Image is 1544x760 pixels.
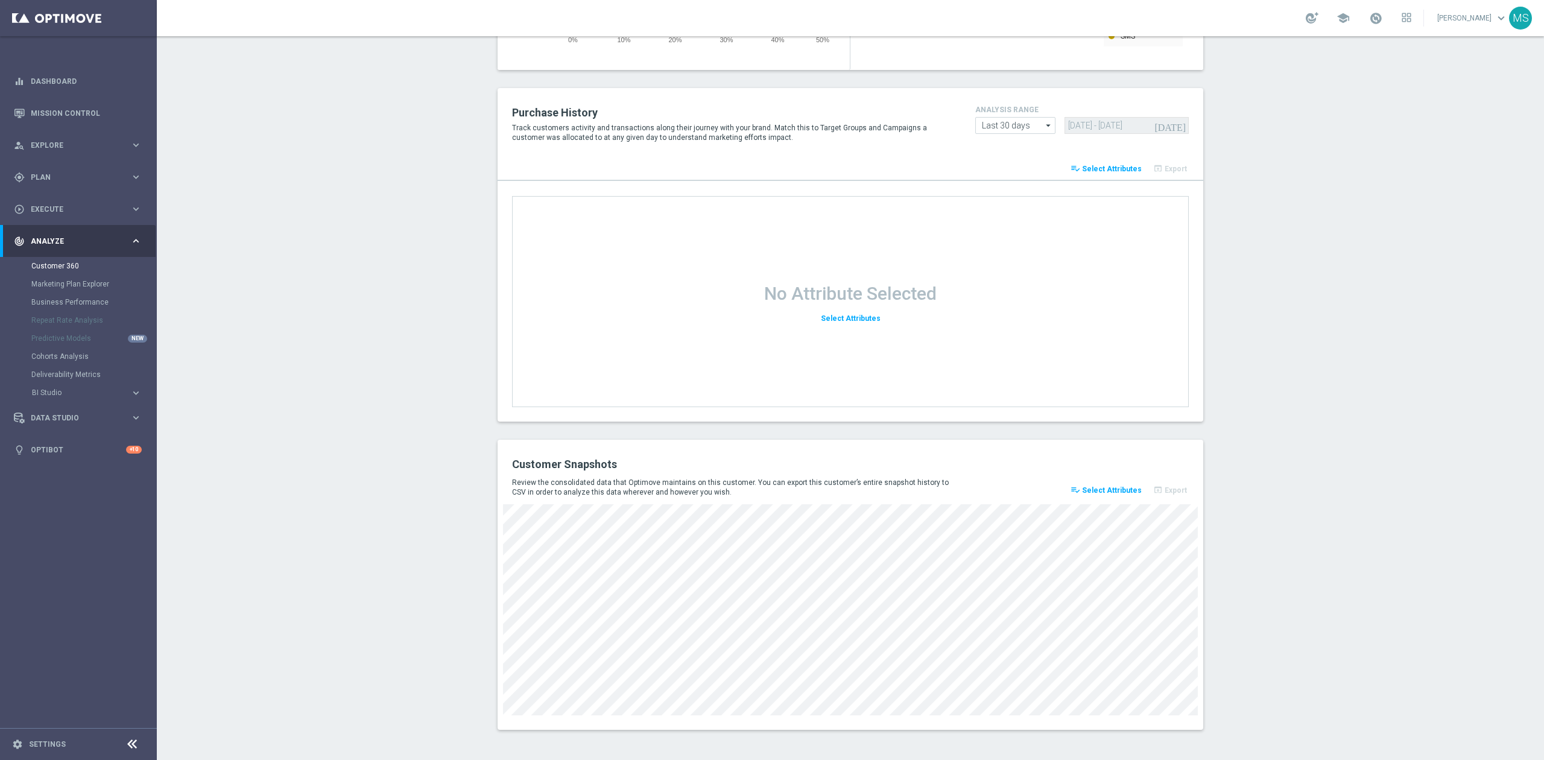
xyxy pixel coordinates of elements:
[14,204,130,215] div: Execute
[31,347,156,366] div: Cohorts Analysis
[12,739,23,750] i: settings
[1069,160,1144,177] button: playlist_add_check Select Attributes
[31,366,156,384] div: Deliverability Metrics
[720,36,733,43] span: 30%
[130,139,142,151] i: keyboard_arrow_right
[130,412,142,423] i: keyboard_arrow_right
[1069,482,1144,499] button: playlist_add_check Select Attributes
[31,65,142,97] a: Dashboard
[819,311,882,327] button: Select Attributes
[130,235,142,247] i: keyboard_arrow_right
[29,741,66,748] a: Settings
[31,261,125,271] a: Customer 360
[14,204,25,215] i: play_circle_outline
[975,117,1055,134] input: analysis range
[14,172,130,183] div: Plan
[31,238,130,245] span: Analyze
[816,36,829,43] span: 50%
[31,257,156,275] div: Customer 360
[13,109,142,118] button: Mission Control
[130,203,142,215] i: keyboard_arrow_right
[130,387,142,399] i: keyboard_arrow_right
[31,370,125,379] a: Deliverability Metrics
[130,171,142,183] i: keyboard_arrow_right
[31,206,130,213] span: Execute
[126,446,142,454] div: +10
[512,478,957,497] p: Review the consolidated data that Optimove maintains on this customer. You can export this custom...
[1337,11,1350,25] span: school
[32,389,118,396] span: BI Studio
[1495,11,1508,25] span: keyboard_arrow_down
[1082,486,1142,495] span: Select Attributes
[31,311,156,329] div: Repeat Rate Analysis
[31,275,156,293] div: Marketing Plan Explorer
[1043,118,1055,133] i: arrow_drop_down
[1509,7,1532,30] div: MS
[32,389,130,396] div: BI Studio
[568,36,578,43] span: 0%
[1082,165,1142,173] span: Select Attributes
[975,106,1189,114] h4: analysis range
[31,434,126,466] a: Optibot
[13,236,142,246] button: track_changes Analyze keyboard_arrow_right
[31,414,130,422] span: Data Studio
[13,445,142,455] button: lightbulb Optibot +10
[13,173,142,182] button: gps_fixed Plan keyboard_arrow_right
[31,279,125,289] a: Marketing Plan Explorer
[1071,485,1080,495] i: playlist_add_check
[14,236,25,247] i: track_changes
[31,97,142,129] a: Mission Control
[14,434,142,466] div: Optibot
[512,106,957,120] h2: Purchase History
[14,445,25,455] i: lightbulb
[31,352,125,361] a: Cohorts Analysis
[1436,9,1509,27] a: [PERSON_NAME]keyboard_arrow_down
[14,236,130,247] div: Analyze
[13,204,142,214] button: play_circle_outline Execute keyboard_arrow_right
[14,413,130,423] div: Data Studio
[512,123,957,142] p: Track customers activity and transactions along their journey with your brand. Match this to Targ...
[31,329,156,347] div: Predictive Models
[31,293,156,311] div: Business Performance
[1071,163,1080,173] i: playlist_add_check
[31,174,130,181] span: Plan
[13,77,142,86] button: equalizer Dashboard
[14,76,25,87] i: equalizer
[14,65,142,97] div: Dashboard
[821,314,881,323] span: Select Attributes
[14,140,130,151] div: Explore
[764,283,937,305] h1: No Attribute Selected
[13,413,142,423] button: Data Studio keyboard_arrow_right
[14,97,142,129] div: Mission Control
[512,457,841,472] h2: Customer Snapshots
[13,141,142,150] button: person_search Explore keyboard_arrow_right
[771,36,785,43] span: 40%
[128,335,147,343] div: NEW
[31,142,130,149] span: Explore
[14,140,25,151] i: person_search
[618,36,631,43] span: 10%
[31,384,156,402] div: BI Studio
[31,388,142,397] button: BI Studio keyboard_arrow_right
[31,297,125,307] a: Business Performance
[14,172,25,183] i: gps_fixed
[669,36,682,43] span: 20%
